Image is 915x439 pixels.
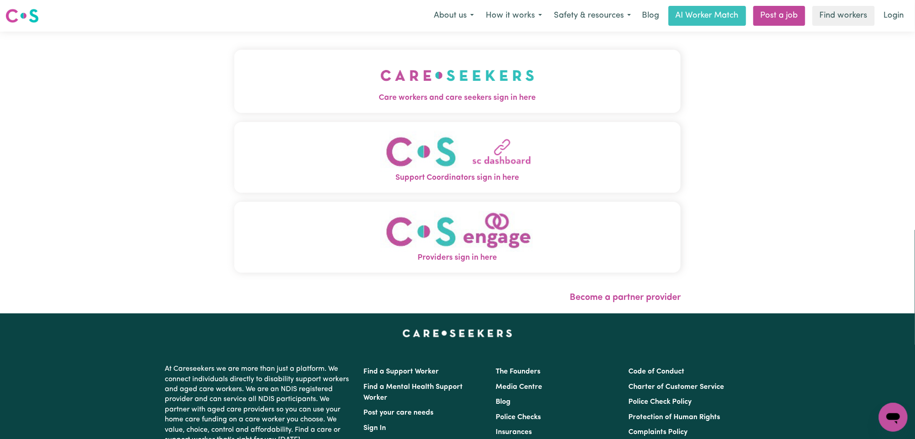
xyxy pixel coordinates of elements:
a: Code of Conduct [628,368,684,375]
button: Safety & resources [548,6,637,25]
a: Police Check Policy [628,398,692,406]
a: Blog [637,6,665,26]
a: Careseekers logo [5,5,39,26]
a: Find workers [813,6,875,26]
a: The Founders [496,368,541,375]
a: Sign In [364,425,386,432]
img: Careseekers logo [5,8,39,24]
a: AI Worker Match [669,6,746,26]
a: Find a Support Worker [364,368,439,375]
a: Media Centre [496,383,543,391]
a: Find a Mental Health Support Worker [364,383,463,402]
button: Care workers and care seekers sign in here [234,50,681,113]
a: Login [878,6,910,26]
a: Complaints Policy [628,429,687,436]
a: Become a partner provider [570,293,681,302]
button: How it works [480,6,548,25]
a: Charter of Customer Service [628,383,724,391]
span: Care workers and care seekers sign in here [234,92,681,104]
a: Post your care needs [364,409,434,416]
a: Blog [496,398,511,406]
a: Post a job [753,6,805,26]
button: Providers sign in here [234,202,681,273]
a: Insurances [496,429,532,436]
iframe: Button to launch messaging window [879,403,908,432]
span: Providers sign in here [234,252,681,264]
span: Support Coordinators sign in here [234,172,681,184]
button: Support Coordinators sign in here [234,122,681,193]
a: Careseekers home page [403,330,512,337]
a: Police Checks [496,414,541,421]
a: Protection of Human Rights [628,414,720,421]
button: About us [428,6,480,25]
